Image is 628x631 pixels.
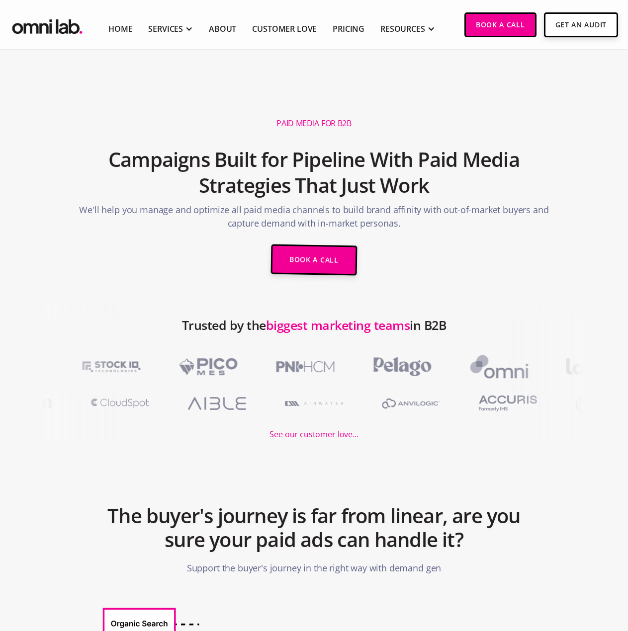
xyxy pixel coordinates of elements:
img: PNI [262,352,349,381]
a: Book a Call [271,244,358,275]
span: biggest marketing teams [266,316,410,333]
h2: Campaigns Built for Pipeline With Paid Media Strategies That Just Work [78,142,551,203]
img: PelagoHealth [359,352,446,381]
a: See our customer love... [269,418,358,441]
p: Support the buyer's journey in the right way with demand gen [187,556,441,580]
img: Pico MES [165,352,252,381]
a: home [10,12,85,37]
a: Get An Audit [544,12,618,37]
a: Customer Love [252,23,317,35]
iframe: Chat Widget [449,516,628,631]
img: CloudSpot [77,389,164,418]
a: Home [108,23,132,35]
h2: Trusted by the in B2B [182,313,447,352]
img: Omni Lab: B2B SaaS Demand Generation Agency [10,12,85,37]
a: Pricing [333,23,364,35]
img: A1RWATER [271,389,358,418]
div: RESOURCES [380,23,425,35]
h2: The buyer's journey is far from linear, are you sure your paid ads can handle it? [103,499,526,556]
div: See our customer love... [269,428,358,441]
a: About [209,23,236,35]
p: We'll help you manage and optimize all paid media channels to build brand affinity with out-of-ma... [78,203,551,235]
img: Anvilogic [368,389,455,418]
img: StockIQ [68,352,155,381]
img: Omni HR [455,352,542,381]
div: SERVICES [148,23,183,35]
img: Aible [174,389,261,418]
a: Book a Call [464,12,537,37]
h1: Paid Media for B2B [276,118,351,129]
img: Accuris [465,389,552,418]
